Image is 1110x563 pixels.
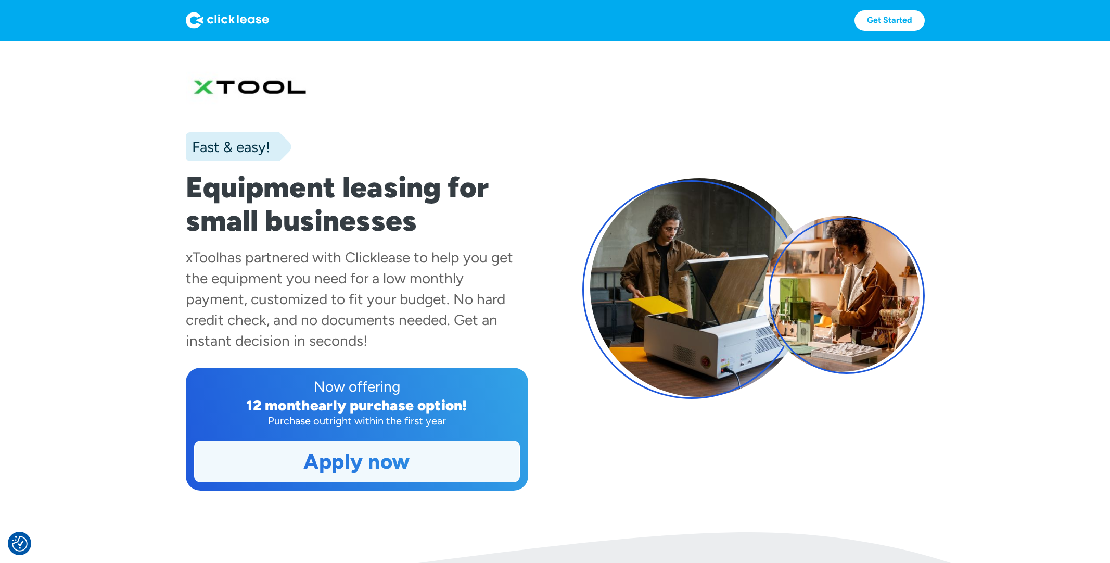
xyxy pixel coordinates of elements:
img: Revisit consent button [12,536,28,552]
div: Now offering [194,376,520,397]
div: has partnered with Clicklease to help you get the equipment you need for a low monthly payment, c... [186,248,513,349]
div: Purchase outright within the first year [194,414,520,428]
img: Logo [186,12,269,29]
a: Apply now [195,441,519,482]
h1: Equipment leasing for small businesses [186,171,528,237]
a: Get Started [854,10,925,31]
div: Fast & easy! [186,136,270,157]
div: early purchase option! [310,396,467,414]
div: 12 month [246,396,310,414]
button: Consent Preferences [12,536,28,552]
div: xTool [186,248,219,266]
